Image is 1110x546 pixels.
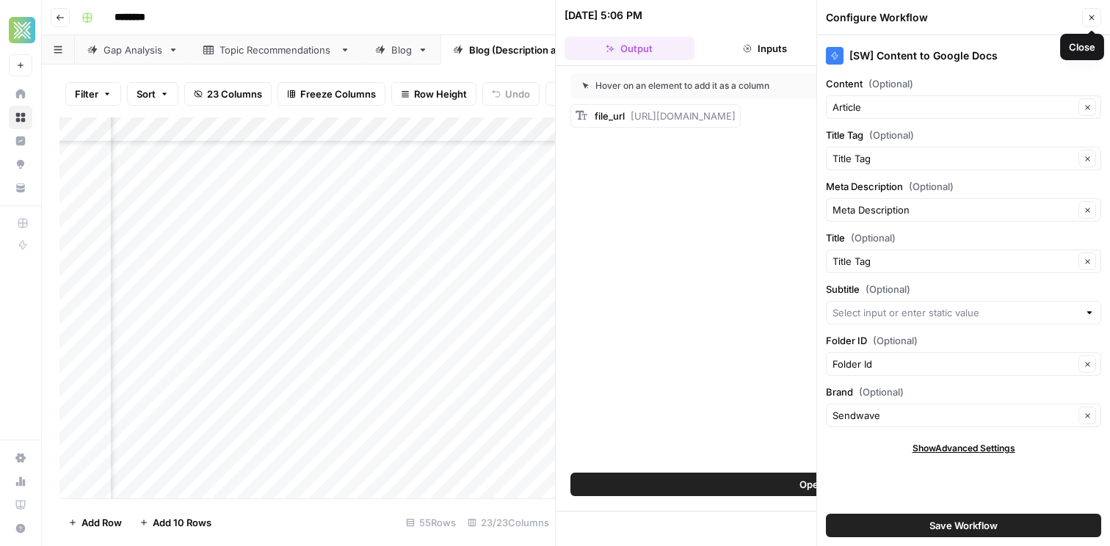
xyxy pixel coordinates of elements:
[220,43,334,57] div: Topic Recommendations
[631,110,736,122] span: [URL][DOMAIN_NAME]
[137,87,156,101] span: Sort
[9,129,32,153] a: Insights
[929,518,998,533] span: Save Workflow
[81,515,122,530] span: Add Row
[391,82,476,106] button: Row Height
[866,282,910,296] span: (Optional)
[832,408,1074,423] input: Sendwave
[868,76,913,91] span: (Optional)
[131,511,220,534] button: Add 10 Rows
[400,511,462,534] div: 55 Rows
[127,82,178,106] button: Sort
[826,47,1101,65] div: [SW] Content to Google Docs
[75,87,98,101] span: Filter
[826,179,1101,194] label: Meta Description
[391,43,412,57] div: Blog
[832,151,1074,166] input: Title Tag
[570,473,1095,496] button: Open In Studio
[9,153,32,176] a: Opportunities
[913,442,1015,455] span: Show Advanced Settings
[832,305,1078,320] input: Select input or enter static value
[65,82,121,106] button: Filter
[832,357,1074,371] input: Folder Id
[565,37,694,60] button: Output
[909,179,954,194] span: (Optional)
[799,477,867,492] span: Open In Studio
[9,17,35,43] img: Xponent21 Logo
[582,79,864,92] div: Hover on an element to add it as a column
[104,43,162,57] div: Gap Analysis
[826,76,1101,91] label: Content
[9,493,32,517] a: Learning Hub
[859,385,904,399] span: (Optional)
[505,87,530,101] span: Undo
[469,43,622,57] div: Blog (Description and Tie In Test)
[207,87,262,101] span: 23 Columns
[9,12,32,48] button: Workspace: Xponent21
[9,106,32,129] a: Browse
[826,282,1101,296] label: Subtitle
[9,517,32,540] button: Help + Support
[869,128,914,142] span: (Optional)
[826,128,1101,142] label: Title Tag
[300,87,376,101] span: Freeze Columns
[462,511,555,534] div: 23/23 Columns
[277,82,385,106] button: Freeze Columns
[363,35,440,65] a: Blog
[9,82,32,106] a: Home
[826,230,1101,245] label: Title
[832,254,1074,269] input: Title Tag
[9,470,32,493] a: Usage
[153,515,211,530] span: Add 10 Rows
[75,35,191,65] a: Gap Analysis
[826,333,1101,348] label: Folder ID
[700,37,830,60] button: Inputs
[440,35,650,65] a: Blog (Description and Tie In Test)
[482,82,540,106] button: Undo
[826,514,1101,537] button: Save Workflow
[826,385,1101,399] label: Brand
[414,87,467,101] span: Row Height
[59,511,131,534] button: Add Row
[873,333,918,348] span: (Optional)
[9,446,32,470] a: Settings
[595,110,625,122] span: file_url
[184,82,272,106] button: 23 Columns
[832,203,1074,217] input: Meta Description
[9,176,32,200] a: Your Data
[565,8,642,23] div: [DATE] 5:06 PM
[851,230,896,245] span: (Optional)
[191,35,363,65] a: Topic Recommendations
[832,100,1074,114] input: Article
